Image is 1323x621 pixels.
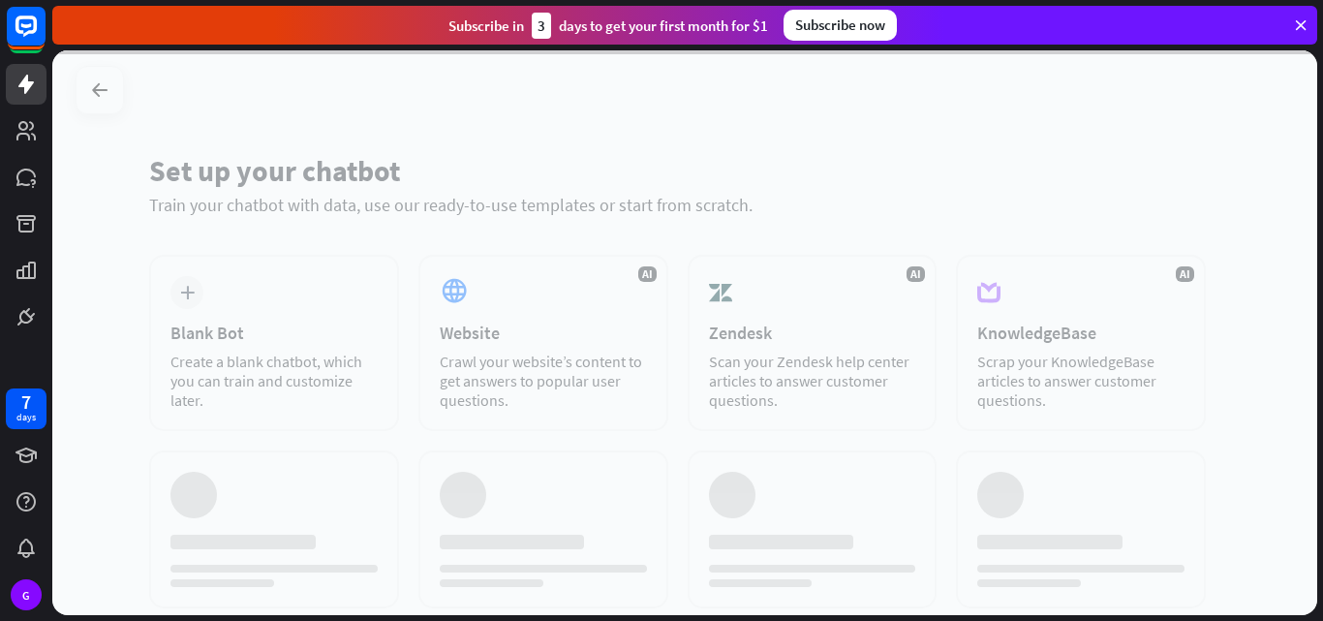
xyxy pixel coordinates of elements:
[6,388,46,429] a: 7 days
[784,10,897,41] div: Subscribe now
[11,579,42,610] div: G
[21,393,31,411] div: 7
[16,411,36,424] div: days
[532,13,551,39] div: 3
[448,13,768,39] div: Subscribe in days to get your first month for $1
